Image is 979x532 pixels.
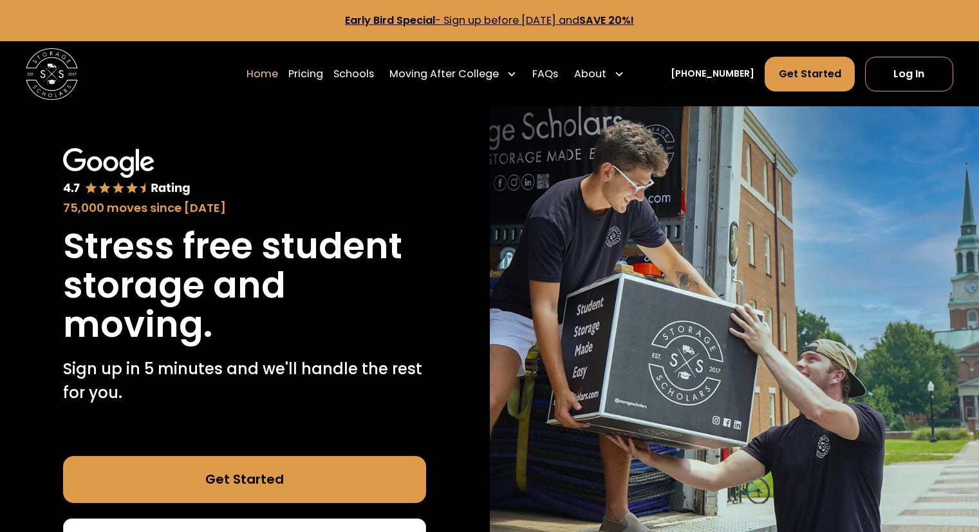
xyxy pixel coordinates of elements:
[865,57,953,91] a: Log In
[26,48,78,100] a: home
[389,66,499,82] div: Moving After College
[63,357,426,404] p: Sign up in 5 minutes and we'll handle the rest for you.
[288,56,323,92] a: Pricing
[247,56,278,92] a: Home
[26,48,78,100] img: Storage Scholars main logo
[579,13,634,28] strong: SAVE 20%!
[63,456,426,502] a: Get Started
[384,56,522,92] div: Moving After College
[574,66,606,82] div: About
[63,148,190,197] img: Google 4.7 star rating
[671,67,754,81] a: [PHONE_NUMBER]
[532,56,558,92] a: FAQs
[345,13,634,28] a: Early Bird Special- Sign up before [DATE] andSAVE 20%!
[569,56,629,92] div: About
[765,57,854,91] a: Get Started
[333,56,374,92] a: Schools
[63,199,426,216] div: 75,000 moves since [DATE]
[345,13,435,28] strong: Early Bird Special
[63,227,426,345] h1: Stress free student storage and moving.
